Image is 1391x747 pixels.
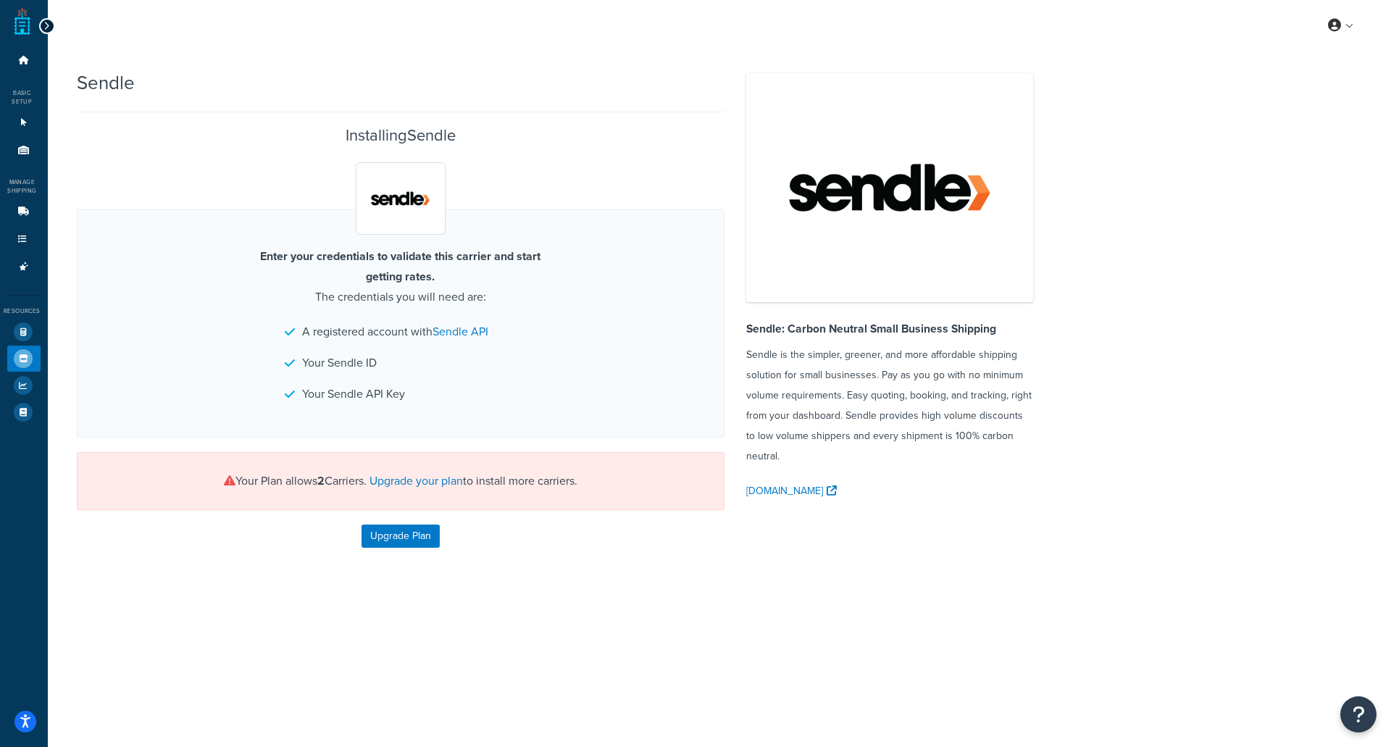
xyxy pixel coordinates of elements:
a: Sendle API [433,323,488,340]
h2: Sendle [77,72,135,93]
p: The credentials you will need are: [241,246,560,307]
strong: 2 [317,472,325,489]
img: app-sendle.png [746,73,1033,302]
button: Open Resource Center [1340,696,1377,733]
li: Analytics [7,372,41,398]
li: Your Sendle API Key [285,384,517,404]
h3: Installing Sendle [77,127,724,144]
li: Help Docs [7,399,41,425]
div: Your Plan allows Carriers. to install more carriers. [77,452,724,510]
a: Upgrade Plan [362,525,440,548]
li: Advanced Features [7,254,41,280]
p: Sendle is the simpler, greener, and more affordable shipping solution for small businesses. Pay a... [746,345,1033,467]
li: Your Sendle ID [285,353,517,373]
li: Marketplace [7,346,41,372]
li: Websites [7,109,41,136]
h4: Sendle: Carbon Neutral Small Business Shipping [746,320,1033,338]
strong: Enter your credentials to validate this carrier and start getting rates. [260,248,540,285]
li: Dashboard [7,47,41,74]
li: A registered account with [285,322,517,342]
a: Upgrade your plan [369,472,463,489]
li: Test Your Rates [7,319,41,345]
li: Shipping Rules [7,226,41,253]
img: Sendle [359,165,442,232]
a: [DOMAIN_NAME] [746,481,840,501]
li: Origins [7,137,41,164]
li: Carriers [7,199,41,225]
